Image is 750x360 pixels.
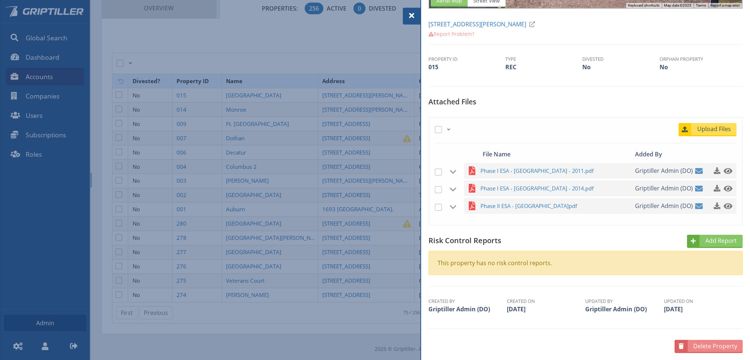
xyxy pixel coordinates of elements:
span: Risk Control Reports [428,235,501,245]
th: Divested [582,56,659,63]
a: Click to preview this file [721,199,731,212]
a: [STREET_ADDRESS][PERSON_NAME] [428,20,538,28]
a: Terms (opens in new tab) [696,3,706,7]
td: Griptiller Admin (DO) [428,305,505,313]
span: Add Report [701,236,743,245]
div: This property has no risk control reports. [438,259,734,267]
a: Report Problem? [428,30,474,37]
span: Upload Files [692,125,736,133]
a: Upload Files [679,123,736,136]
th: Orphan Property [660,56,736,63]
th: Created On [507,298,584,305]
a: Phase I ESA - [GEOGRAPHIC_DATA] - 2011.pdf [480,166,633,175]
span: 015 [428,63,438,71]
th: Updated On [664,298,741,305]
th: Property ID [428,56,505,63]
button: Keyboard shortcuts [628,3,660,8]
td: [DATE] [664,305,741,313]
span: REC [505,63,516,71]
td: [DATE] [507,305,584,313]
th: Type [505,56,582,63]
a: Delete Property [675,340,743,353]
span: Griptiller Admin (DO) [635,198,693,214]
span: Phase I ESA - [GEOGRAPHIC_DATA] - 2011.pdf [480,166,616,175]
span: Phase II ESA - [GEOGRAPHIC_DATA]pdf [480,201,616,211]
span: Griptiller Admin (DO) [635,181,693,196]
h5: Attached Files [428,98,743,111]
span: No [582,63,591,71]
div: Added By [633,149,687,159]
a: Phase I ESA - [GEOGRAPHIC_DATA] - 2014.pdf [480,184,633,193]
a: Add Report [687,235,743,248]
span: No [660,63,668,71]
div: File Name [480,149,633,159]
th: Created By [428,298,505,305]
th: Updated By [585,298,662,305]
a: Click to preview this file [721,164,731,177]
td: Griptiller Admin (DO) [585,305,662,313]
span: Phase I ESA - [GEOGRAPHIC_DATA] - 2014.pdf [480,184,616,193]
span: Delete Property [689,342,743,350]
a: Report a map error [710,3,740,7]
a: Phase II ESA - [GEOGRAPHIC_DATA]pdf [480,201,633,211]
span: Map data ©2025 [664,3,691,7]
a: Click to preview this file [721,182,731,195]
span: Griptiller Admin (DO) [635,163,693,179]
